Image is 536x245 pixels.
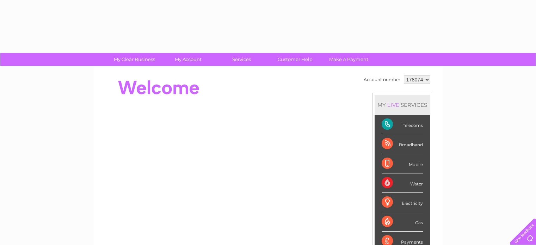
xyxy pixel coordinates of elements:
[362,74,402,86] td: Account number
[382,115,423,134] div: Telecoms
[382,212,423,232] div: Gas
[382,134,423,154] div: Broadband
[105,53,164,66] a: My Clear Business
[382,193,423,212] div: Electricity
[386,102,401,108] div: LIVE
[382,173,423,193] div: Water
[212,53,271,66] a: Services
[266,53,324,66] a: Customer Help
[375,95,430,115] div: MY SERVICES
[382,154,423,173] div: Mobile
[320,53,378,66] a: Make A Payment
[159,53,217,66] a: My Account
